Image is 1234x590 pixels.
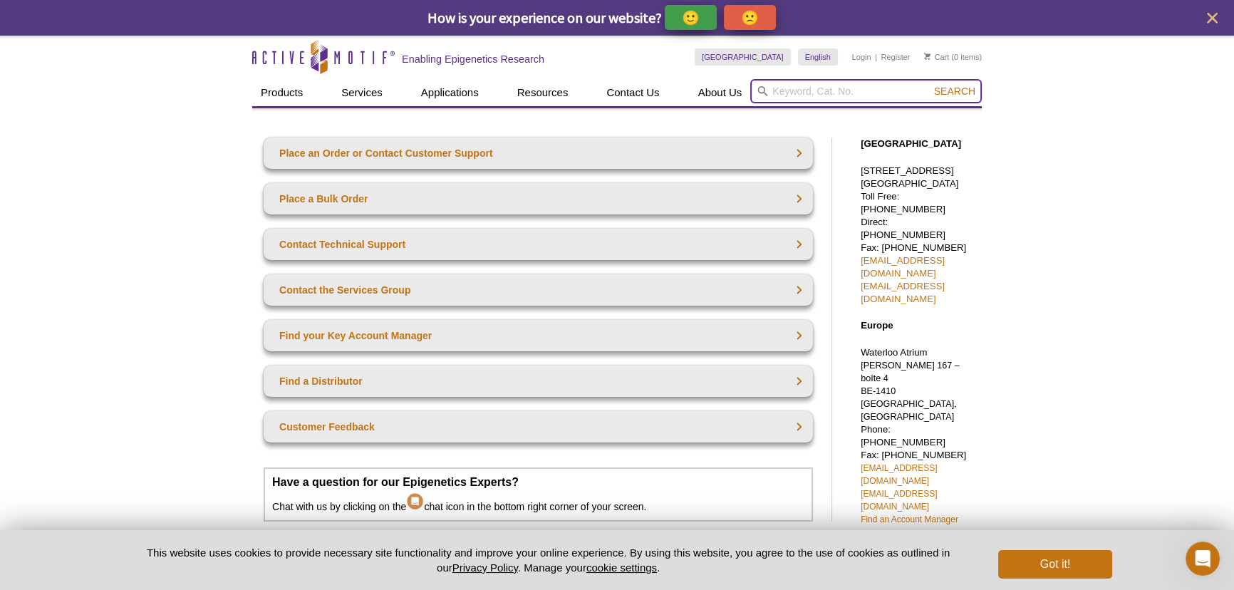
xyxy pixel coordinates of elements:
p: 🙁 [741,9,759,26]
button: Search [930,85,980,98]
a: [EMAIL_ADDRESS][DOMAIN_NAME] [861,255,945,279]
a: English [798,48,838,66]
a: [EMAIL_ADDRESS][DOMAIN_NAME] [861,489,937,512]
p: 🙂 [682,9,700,26]
span: Search [934,86,975,97]
a: Contact the Services Group [264,274,813,306]
input: Keyword, Cat. No. [750,79,982,103]
img: Intercom Chat [406,489,424,510]
p: [STREET_ADDRESS] [GEOGRAPHIC_DATA] Toll Free: [PHONE_NUMBER] Direct: [PHONE_NUMBER] Fax: [PHONE_N... [861,165,975,306]
a: Place an Order or Contact Customer Support [264,138,813,169]
button: Got it! [998,550,1112,579]
p: This website uses cookies to provide necessary site functionality and improve your online experie... [122,545,975,575]
a: Find your Key Account Manager [264,320,813,351]
iframe: Intercom live chat [1186,542,1220,576]
span: How is your experience on our website? [427,9,662,26]
span: [PERSON_NAME] 167 – boîte 4 BE-1410 [GEOGRAPHIC_DATA], [GEOGRAPHIC_DATA] [861,361,960,422]
a: Find an Account Manager [861,514,958,524]
a: Privacy Policy [452,561,518,574]
li: (0 items) [924,48,982,66]
img: Your Cart [924,53,930,60]
li: | [875,48,877,66]
a: Register [881,52,910,62]
a: Place a Bulk Order [264,183,813,214]
a: About Us [690,79,751,106]
a: [EMAIL_ADDRESS][DOMAIN_NAME] [861,463,937,486]
p: Chat with us by clicking on the chat icon in the bottom right corner of your screen. [272,476,804,513]
a: Contact Technical Support [264,229,813,260]
a: Customer Feedback [264,411,813,442]
h2: Enabling Epigenetics Research [402,53,544,66]
p: Waterloo Atrium Phone: [PHONE_NUMBER] Fax: [PHONE_NUMBER] [861,346,975,526]
a: [GEOGRAPHIC_DATA] [695,48,791,66]
a: Resources [509,79,577,106]
strong: [GEOGRAPHIC_DATA] [861,138,961,149]
a: Login [852,52,871,62]
a: Services [333,79,391,106]
a: Applications [413,79,487,106]
a: Find a Distributor [264,366,813,397]
a: Products [252,79,311,106]
a: [EMAIL_ADDRESS][DOMAIN_NAME] [861,281,945,304]
strong: Have a question for our Epigenetics Experts? [272,476,519,488]
button: cookie settings [586,561,657,574]
a: Contact Us [598,79,668,106]
a: Cart [924,52,949,62]
button: close [1203,9,1221,27]
strong: Europe [861,320,893,331]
